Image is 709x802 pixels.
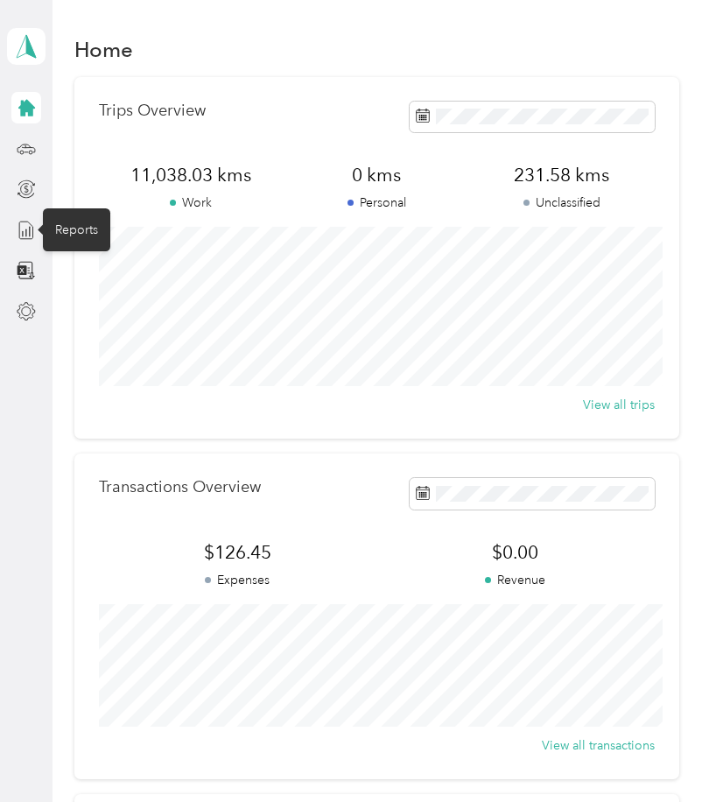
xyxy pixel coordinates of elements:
p: Personal [284,193,469,212]
button: View all transactions [542,736,655,755]
p: Revenue [376,571,654,589]
iframe: Everlance-gr Chat Button Frame [611,704,709,802]
h1: Home [74,40,133,59]
span: $126.45 [99,540,376,565]
p: Transactions Overview [99,478,261,496]
button: View all trips [583,396,655,414]
p: Trips Overview [99,102,206,120]
span: 0 kms [284,163,469,187]
p: Work [99,193,284,212]
span: $0.00 [376,540,654,565]
p: Expenses [99,571,376,589]
div: Reports [43,208,110,251]
p: Unclassified [469,193,655,212]
span: 231.58 kms [469,163,655,187]
span: 11,038.03 kms [99,163,284,187]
